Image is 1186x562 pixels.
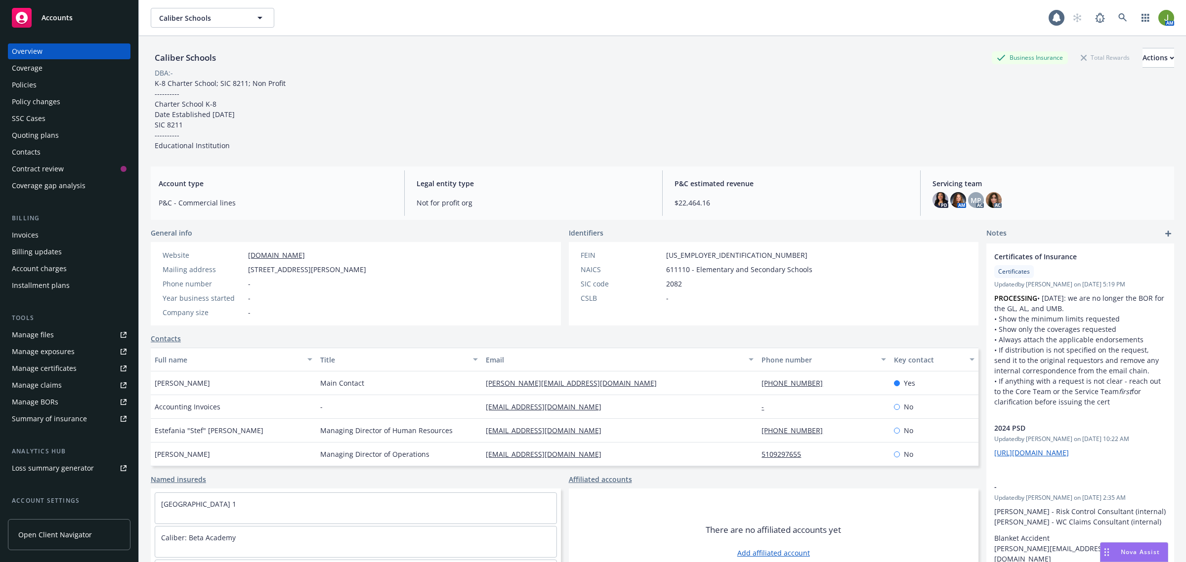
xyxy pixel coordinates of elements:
div: Manage exposures [12,344,75,360]
div: Mailing address [163,264,244,275]
a: Named insureds [151,474,206,484]
span: - [248,307,251,318]
button: Nova Assist [1100,542,1168,562]
div: Policies [12,77,37,93]
div: Manage files [12,327,54,343]
span: $22,464.16 [675,198,908,208]
div: Email [486,355,743,365]
a: [PHONE_NUMBER] [762,426,831,435]
a: Manage claims [8,377,130,393]
span: General info [151,228,192,238]
a: Installment plans [8,278,130,293]
span: Caliber Schools [159,13,245,23]
div: Quoting plans [12,127,59,143]
div: Drag to move [1101,543,1113,562]
a: Manage BORs [8,394,130,410]
a: 5109297655 [762,449,809,459]
button: Phone number [758,348,890,371]
strong: PROCESSING [994,293,1037,303]
p: [PERSON_NAME] - Risk Control Consultant (internal) [PERSON_NAME] - WC Claims Consultant (internal) [994,506,1166,527]
span: Legal entity type [417,178,650,189]
span: [PERSON_NAME] [155,449,210,459]
a: Quoting plans [8,127,130,143]
span: Managing Director of Operations [320,449,429,459]
span: 2082 [666,279,682,289]
div: Overview [12,43,42,59]
a: [EMAIL_ADDRESS][DOMAIN_NAME] [486,402,609,411]
div: Loss summary generator [12,460,94,476]
span: Servicing team [932,178,1166,189]
a: Coverage [8,60,130,76]
a: Add affiliated account [737,548,810,558]
a: SSC Cases [8,111,130,126]
div: NAICS [581,264,662,275]
div: Phone number [762,355,875,365]
a: Policy changes [8,94,130,110]
span: Certificates of Insurance [994,251,1141,262]
a: Accounts [8,4,130,32]
div: Website [163,250,244,260]
img: photo [950,192,966,208]
img: beside-link-icon.svg [996,458,1004,466]
span: Accounting Invoices [155,401,220,412]
a: [URL][DOMAIN_NAME] [994,448,1069,457]
a: [EMAIL_ADDRESS][DOMAIN_NAME] [486,449,609,459]
a: [PHONE_NUMBER] [762,378,831,388]
a: Affiliated accounts [569,474,632,484]
a: Caliber: Beta Academy [161,533,236,542]
button: Email [482,348,758,371]
span: MP [971,195,981,205]
a: Search [1113,8,1133,28]
span: - [666,293,669,303]
div: 2024 PSDUpdatedby [PERSON_NAME] on [DATE] 10:22 AM[URL][DOMAIN_NAME] [986,415,1174,474]
a: Overview [8,43,130,59]
span: Updated by [PERSON_NAME] on [DATE] 5:19 PM [994,280,1166,289]
span: Estefania "Stef" [PERSON_NAME] [155,425,263,436]
div: Billing [8,213,130,223]
span: No [904,425,913,436]
a: Start snowing [1067,8,1087,28]
a: Manage files [8,327,130,343]
div: Contract review [12,161,64,177]
span: Nova Assist [1121,548,1160,556]
a: Policies [8,77,130,93]
div: SIC code [581,279,662,289]
span: Open Client Navigator [18,529,92,540]
div: Installment plans [12,278,70,293]
span: - [248,293,251,303]
div: Service team [12,510,54,525]
div: Billing updates [12,244,62,260]
img: photo [986,192,1002,208]
button: Actions [1143,48,1174,68]
a: Invoices [8,227,130,243]
a: Summary of insurance [8,411,130,427]
span: Identifiers [569,228,603,238]
div: Full name [155,355,301,365]
a: - [762,402,772,411]
p: • [DATE]: we are no longer the BOR for the GL, AL, and UMB. • Show the minimum limits requested •... [994,293,1166,407]
a: Service team [8,510,130,525]
a: Manage certificates [8,361,130,376]
div: Actions [1143,48,1174,67]
span: [PERSON_NAME] [155,378,210,388]
div: Manage claims [12,377,62,393]
div: Caliber Schools [151,51,220,64]
div: Certificates of InsuranceCertificatesUpdatedby [PERSON_NAME] on [DATE] 5:19 PMPROCESSING• [DATE]:... [986,243,1174,415]
span: 611110 - Elementary and Secondary Schools [666,264,812,275]
div: Year business started [163,293,244,303]
button: Title [316,348,482,371]
div: Tools [8,313,130,323]
div: DBA: - [155,68,173,78]
span: Not for profit org [417,198,650,208]
div: Phone number [163,279,244,289]
span: [STREET_ADDRESS][PERSON_NAME] [248,264,366,275]
div: Account settings [8,496,130,506]
a: Manage exposures [8,344,130,360]
div: Coverage gap analysis [12,178,85,194]
div: Company size [163,307,244,318]
img: photo [1158,10,1174,26]
div: Invoices [12,227,39,243]
span: P&C - Commercial lines [159,198,392,208]
span: - [248,279,251,289]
